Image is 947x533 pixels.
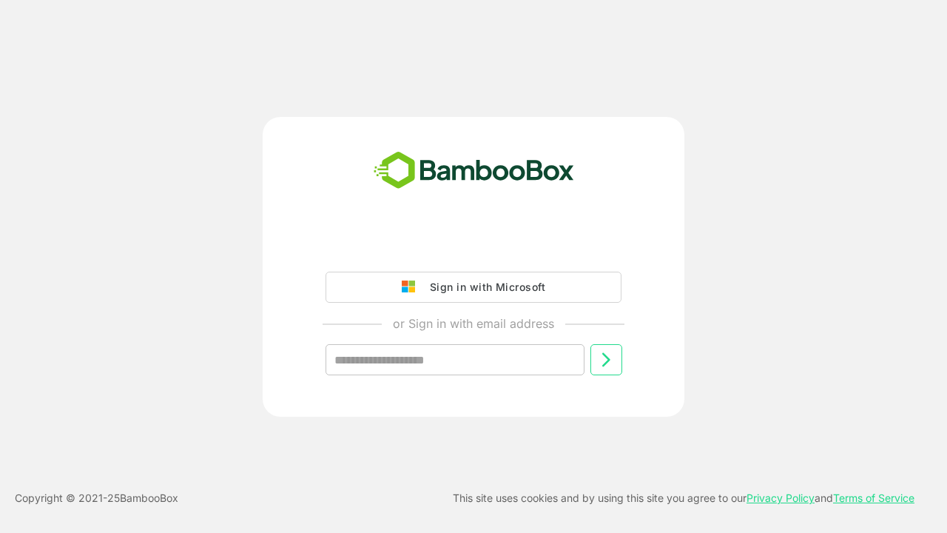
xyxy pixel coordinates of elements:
p: This site uses cookies and by using this site you agree to our and [453,489,914,507]
a: Privacy Policy [747,492,815,504]
img: bamboobox [365,147,582,195]
p: Copyright © 2021- 25 BambooBox [15,489,178,507]
div: Sign in with Microsoft [422,278,545,297]
button: Sign in with Microsoft [326,272,621,303]
img: google [402,281,422,294]
p: or Sign in with email address [393,315,554,332]
a: Terms of Service [833,492,914,504]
